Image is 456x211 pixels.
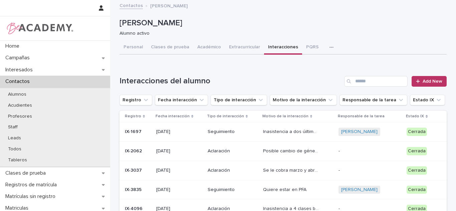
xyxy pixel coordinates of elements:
[120,180,447,199] tr: IX-3835IX-3835 [DATE]SeguimientoQuiere estar en PFAQuiere estar en PFA [PERSON_NAME] Cerrada
[120,161,447,180] tr: IX-3037IX-3037 [DATE]AclaraciónSe le cobra marzo y abril en la sedeSe le cobra marzo y abril en l...
[125,186,143,193] p: IX-3835
[207,113,244,120] p: Tipo de interacción
[264,41,302,55] button: Interacciones
[156,168,203,173] p: [DATE]
[156,187,203,193] p: [DATE]
[3,135,26,141] p: Leads
[3,193,61,200] p: Matrículas sin registro
[338,113,385,120] p: Responsable de la tarea
[3,182,62,188] p: Registros de matrícula
[120,141,447,161] tr: IX-2062IX-2062 [DATE]AclaraciónPosible cambio de géneros en el grupoPosible cambio de géneros en ...
[125,166,143,173] p: IX-3037
[120,76,341,86] h1: Interacciones del alumno
[407,128,427,136] div: Cerrada
[208,168,258,173] p: Aclaración
[156,113,190,120] p: Fecha interacción
[338,148,394,154] p: -
[211,95,267,105] button: Tipo de interacción
[120,122,447,142] tr: IX-1697IX-1697 [DATE]SeguimientoInasistencia a dos úiltimas clasesInasistencia a dos úiltimas cla...
[341,187,378,193] a: [PERSON_NAME]
[302,41,323,55] button: PQRS
[3,146,27,152] p: Todos
[3,157,32,163] p: Tableros
[3,92,32,97] p: Alumnos
[208,187,258,193] p: Seguimiento
[193,41,225,55] button: Académico
[150,2,188,9] p: [PERSON_NAME]
[263,128,320,135] p: Inasistencia a dos úiltimas clases
[410,95,445,105] button: Estado IX
[156,148,203,154] p: [DATE]
[208,148,258,154] p: Aclaración
[3,114,37,119] p: Profesores
[120,1,143,9] a: Contactos
[125,113,141,120] p: Registro
[3,103,37,108] p: Acudientes
[423,79,442,84] span: Add New
[407,147,427,155] div: Cerrada
[147,41,193,55] button: Clases de prueba
[120,31,441,36] p: Alumno activo
[208,129,258,135] p: Seguimiento
[270,95,337,105] button: Motivo de la interacción
[263,186,308,193] p: Quiere estar en PFA
[3,43,25,49] p: Home
[339,95,407,105] button: Responsable de la tarea
[3,78,35,85] p: Contactos
[3,55,35,61] p: Campañas
[341,129,378,135] a: [PERSON_NAME]
[120,18,444,28] p: [PERSON_NAME]
[344,76,408,87] input: Search
[412,76,447,87] a: Add New
[3,170,51,176] p: Clases de prueba
[262,113,308,120] p: Motivo de la interacción
[125,147,143,154] p: IX-2062
[225,41,264,55] button: Extracurricular
[120,41,147,55] button: Personal
[3,124,23,130] p: Staff
[338,168,394,173] p: -
[125,128,143,135] p: IX-1697
[120,95,152,105] button: Registro
[156,129,203,135] p: [DATE]
[407,166,427,175] div: Cerrada
[407,186,427,194] div: Cerrada
[263,166,320,173] p: Se le cobra marzo y abril en la sede
[5,22,74,35] img: WPrjXfSUmiLcdUfaYY4Q
[155,95,208,105] button: Fecha interacción
[3,67,38,73] p: Interesados
[263,147,320,154] p: Posible cambio de géneros en el grupo
[406,113,424,120] p: Estado IX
